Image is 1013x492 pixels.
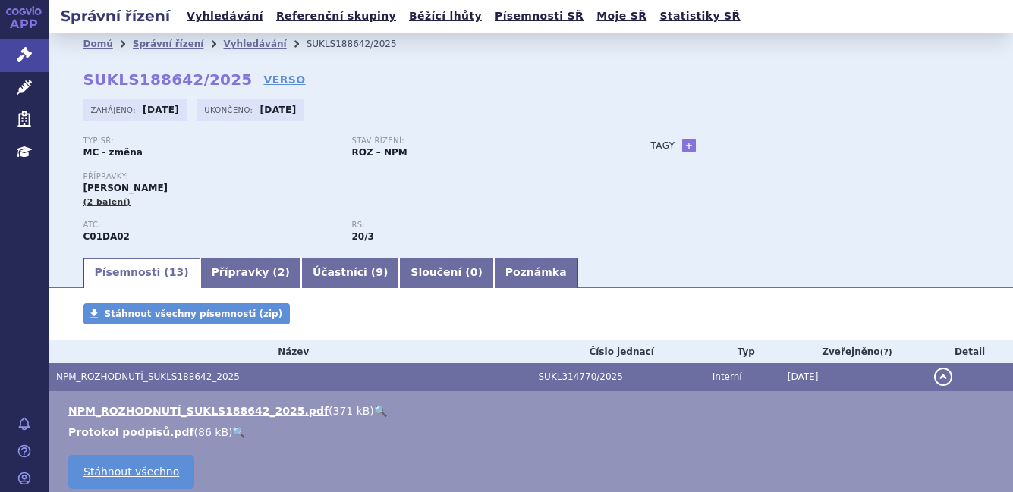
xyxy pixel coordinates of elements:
[780,340,927,363] th: Zveřejněno
[83,136,337,146] p: Typ SŘ:
[182,6,268,27] a: Vyhledávání
[223,39,286,49] a: Vyhledávání
[198,426,228,438] span: 86 kB
[307,33,417,55] li: SUKLS188642/2025
[272,6,401,27] a: Referenční skupiny
[713,371,742,382] span: Interní
[682,139,696,152] a: +
[404,6,486,27] a: Běžící lhůty
[68,426,194,438] a: Protokol podpisů.pdf
[531,340,705,363] th: Číslo jednací
[143,105,179,115] strong: [DATE]
[934,368,952,386] button: detail
[133,39,204,49] a: Správní řízení
[68,425,998,440] li: ( )
[49,340,531,363] th: Název
[399,258,493,288] a: Sloučení (0)
[592,6,651,27] a: Moje SŘ
[68,405,329,417] a: NPM_ROZHODNUTÍ_SUKLS188642_2025.pdf
[651,136,675,155] h3: Tagy
[376,266,383,278] span: 9
[83,183,168,193] span: [PERSON_NAME]
[494,258,578,288] a: Poznámka
[83,303,291,324] a: Stáhnout všechny písemnosti (zip)
[83,258,200,288] a: Písemnosti (13)
[352,147,407,158] strong: ROZ – NPM
[263,72,305,87] a: VERSO
[352,221,606,230] p: RS:
[56,371,240,382] span: NPM_ROZHODNUTÍ_SUKLS188642_2025
[83,39,113,49] a: Domů
[169,266,184,278] span: 13
[83,172,621,181] p: Přípravky:
[83,147,143,158] strong: MC - změna
[91,104,139,116] span: Zahájeno:
[260,105,296,115] strong: [DATE]
[49,5,182,27] h2: Správní řízení
[105,309,283,319] span: Stáhnout všechny písemnosti (zip)
[301,258,399,288] a: Účastníci (9)
[68,455,194,489] a: Stáhnout všechno
[352,231,374,242] strong: donátory NO k terapii anginy pectoris, parent.
[655,6,744,27] a: Statistiky SŘ
[926,340,1013,363] th: Detail
[332,405,370,417] span: 371 kB
[232,426,245,438] a: 🔍
[780,363,927,391] td: [DATE]
[470,266,478,278] span: 0
[200,258,301,288] a: Přípravky (2)
[278,266,285,278] span: 2
[374,405,387,417] a: 🔍
[83,221,337,230] p: ATC:
[83,231,130,242] strong: GLYCEROL-TRINITRÁT
[705,340,780,363] th: Typ
[204,104,256,116] span: Ukončeno:
[531,363,705,391] td: SUKL314770/2025
[83,71,253,89] strong: SUKLS188642/2025
[68,403,998,418] li: ( )
[880,347,892,358] abbr: (?)
[352,136,606,146] p: Stav řízení:
[83,197,131,207] span: (2 balení)
[490,6,588,27] a: Písemnosti SŘ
